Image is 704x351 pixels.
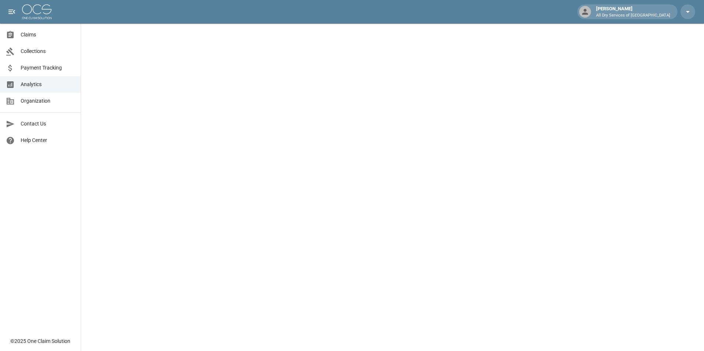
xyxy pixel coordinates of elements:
span: Contact Us [21,120,75,128]
span: Collections [21,47,75,55]
img: ocs-logo-white-transparent.png [22,4,52,19]
div: [PERSON_NAME] [593,5,673,18]
span: Analytics [21,81,75,88]
span: Claims [21,31,75,39]
span: Help Center [21,136,75,144]
div: © 2025 One Claim Solution [10,337,70,345]
span: Payment Tracking [21,64,75,72]
p: All Dry Services of [GEOGRAPHIC_DATA] [596,13,670,19]
iframe: Embedded Dashboard [81,24,704,349]
button: open drawer [4,4,19,19]
span: Organization [21,97,75,105]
